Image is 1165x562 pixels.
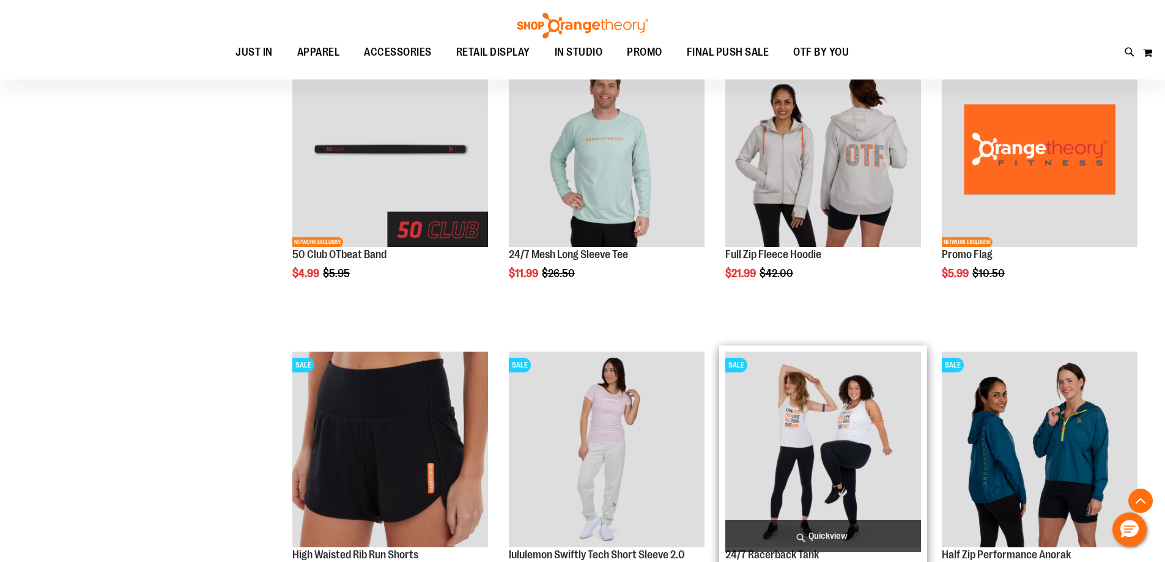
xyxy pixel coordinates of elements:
img: Shop Orangetheory [516,13,650,39]
img: Main Image of 1457091 [725,51,921,247]
span: IN STUDIO [555,39,603,66]
a: ACCESSORIES [352,39,444,67]
a: Half Zip Performance Anorak [942,549,1071,561]
img: Product image for Promo Flag Orange [942,51,1137,247]
img: High Waisted Rib Run Shorts [292,352,488,547]
span: $42.00 [760,267,795,279]
span: SALE [725,358,747,372]
span: OTF BY YOU [793,39,849,66]
span: NETWORK EXCLUSIVE [292,237,343,247]
span: APPAREL [297,39,340,66]
img: 24/7 Racerback Tank [725,352,921,547]
div: product [719,45,927,311]
span: NETWORK EXCLUSIVE [942,237,993,247]
span: SALE [292,358,314,372]
span: $10.50 [972,267,1007,279]
div: product [503,45,711,311]
a: OTF BY YOU [781,39,861,67]
div: product [286,45,494,311]
a: Full Zip Fleece Hoodie [725,248,821,261]
button: Hello, have a question? Let’s chat. [1112,512,1147,547]
span: $26.50 [542,267,577,279]
div: product [936,45,1144,311]
a: Quickview [725,520,921,552]
img: Main View of 2024 50 Club OTBeat Band [292,51,488,247]
a: PROMO [615,39,675,67]
span: FINAL PUSH SALE [687,39,769,66]
a: Main View of 2024 50 Club OTBeat BandSALENETWORK EXCLUSIVE [292,51,488,249]
a: RETAIL DISPLAY [444,39,542,67]
span: JUST IN [235,39,273,66]
a: lululemon Swiftly Tech Short Sleeve 2.0SALE [509,352,705,549]
img: lululemon Swiftly Tech Short Sleeve 2.0 [509,352,705,547]
a: Promo Flag [942,248,993,261]
span: $5.95 [323,267,352,279]
span: SALE [942,358,964,372]
span: $4.99 [292,267,321,279]
a: High Waisted Rib Run Shorts [292,549,418,561]
a: 24/7 Mesh Long Sleeve Tee [509,248,628,261]
a: Main Image of 1457095SALE [509,51,705,249]
a: 24/7 Racerback TankSALE [725,352,921,549]
a: 50 Club OTbeat Band [292,248,386,261]
a: Half Zip Performance AnorakSALE [942,352,1137,549]
img: Half Zip Performance Anorak [942,352,1137,547]
span: RETAIL DISPLAY [456,39,530,66]
a: IN STUDIO [542,39,615,67]
span: ACCESSORIES [364,39,432,66]
a: lululemon Swiftly Tech Short Sleeve 2.0 [509,549,685,561]
a: JUST IN [223,39,285,67]
a: High Waisted Rib Run ShortsSALE [292,352,488,549]
span: $21.99 [725,267,758,279]
a: APPAREL [285,39,352,67]
a: FINAL PUSH SALE [675,39,782,66]
span: PROMO [627,39,662,66]
span: SALE [509,358,531,372]
a: Product image for Promo Flag OrangeSALENETWORK EXCLUSIVE [942,51,1137,249]
span: $5.99 [942,267,971,279]
button: Back To Top [1128,489,1153,513]
a: Main Image of 1457091SALE [725,51,921,249]
span: $11.99 [509,267,540,279]
img: Main Image of 1457095 [509,51,705,247]
a: 24/7 Racerback Tank [725,549,819,561]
